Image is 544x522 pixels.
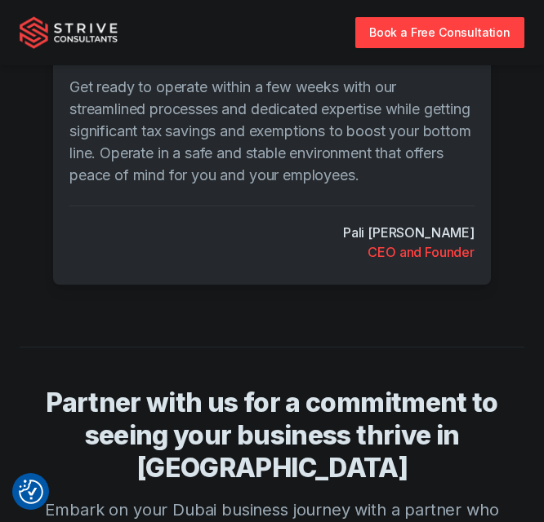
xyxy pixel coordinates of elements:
[69,76,475,186] p: Get ready to operate within a few weeks with our streamlined processes and dedicated expertise wh...
[20,16,118,49] img: Strive Consultants
[355,17,524,47] a: Book a Free Consultation
[20,387,524,484] h4: Partner with us for a commitment to seeing your business thrive in [GEOGRAPHIC_DATA]
[343,223,475,242] cite: Pali [PERSON_NAME]
[19,480,43,504] img: Revisit consent button
[368,242,475,262] div: CEO and Founder
[19,480,43,504] button: Consent Preferences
